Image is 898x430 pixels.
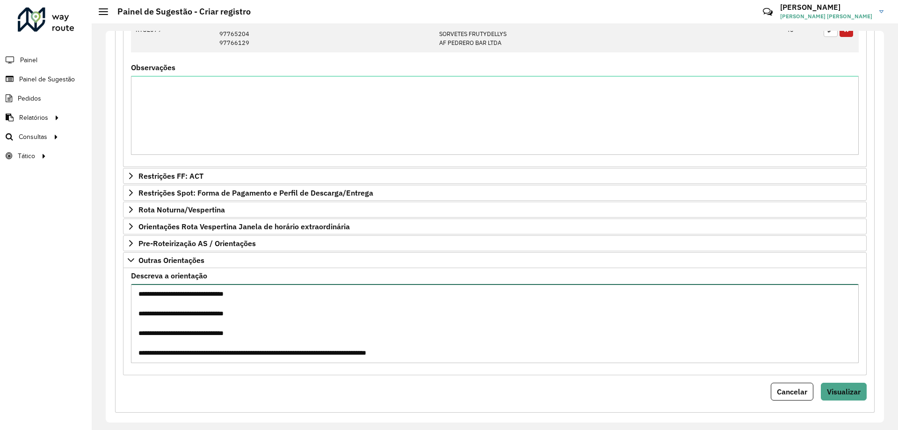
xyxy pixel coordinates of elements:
[123,185,867,201] a: Restrições Spot: Forma de Pagamento e Perfil de Descarga/Entrega
[138,189,373,197] span: Restrições Spot: Forma de Pagamento e Perfil de Descarga/Entrega
[138,206,225,213] span: Rota Noturna/Vespertina
[138,172,203,180] span: Restrições FF: ACT
[131,270,207,281] label: Descreva a orientação
[123,168,867,184] a: Restrições FF: ACT
[18,151,35,161] span: Tático
[821,383,867,401] button: Visualizar
[123,235,867,251] a: Pre-Roteirização AS / Orientações
[138,240,256,247] span: Pre-Roteirização AS / Orientações
[758,2,778,22] a: Contato Rápido
[20,55,37,65] span: Painel
[18,94,41,103] span: Pedidos
[19,113,48,123] span: Relatórios
[19,132,47,142] span: Consultas
[123,252,867,268] a: Outras Orientações
[108,7,251,17] h2: Painel de Sugestão - Criar registro
[777,387,807,396] span: Cancelar
[138,256,204,264] span: Outras Orientações
[131,62,175,73] label: Observações
[19,74,75,84] span: Painel de Sugestão
[123,202,867,218] a: Rota Noturna/Vespertina
[138,223,350,230] span: Orientações Rota Vespertina Janela de horário extraordinária
[123,268,867,375] div: Outras Orientações
[123,219,867,234] a: Orientações Rota Vespertina Janela de horário extraordinária
[827,387,861,396] span: Visualizar
[780,3,872,12] h3: [PERSON_NAME]
[771,383,813,401] button: Cancelar
[780,12,872,21] span: [PERSON_NAME] [PERSON_NAME]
